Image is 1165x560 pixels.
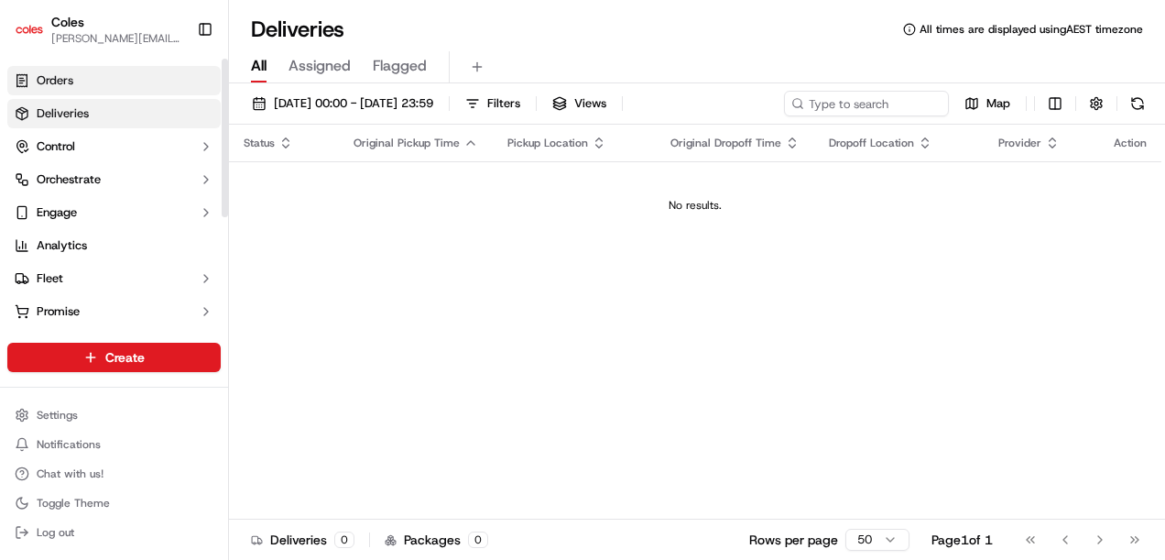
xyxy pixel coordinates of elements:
button: Chat with us! [7,461,221,487]
button: Orchestrate [7,165,221,194]
button: Toggle Theme [7,490,221,516]
input: Type to search [784,91,949,116]
input: Got a question? Start typing here... [48,117,330,137]
a: 📗Knowledge Base [11,258,147,291]
button: Start new chat [311,180,333,202]
button: Promise [7,297,221,326]
span: Settings [37,408,78,423]
span: Engage [37,204,77,221]
span: Log out [37,525,74,540]
span: Notifications [37,437,101,452]
button: Create [7,343,221,372]
button: Filters [457,91,528,116]
span: Promise [37,303,80,320]
a: Deliveries [7,99,221,128]
span: Fleet [37,270,63,287]
div: Packages [385,531,488,549]
button: Log out [7,520,221,545]
button: Coles [51,13,84,31]
div: Page 1 of 1 [931,531,993,549]
div: 0 [334,532,354,548]
div: Start new chat [62,174,300,192]
div: No results. [236,198,1154,213]
div: 0 [468,532,488,548]
p: Welcome 👋 [18,72,333,102]
span: Dropoff Location [829,136,914,150]
span: [DATE] 00:00 - [DATE] 23:59 [274,95,433,112]
span: API Documentation [173,265,294,283]
span: Deliveries [37,105,89,122]
span: Orchestrate [37,171,101,188]
button: Fleet [7,264,221,293]
button: ColesColes[PERSON_NAME][EMAIL_ADDRESS][PERSON_NAME][PERSON_NAME][DOMAIN_NAME] [7,7,190,51]
span: Views [574,95,606,112]
div: We're available if you need us! [62,192,232,207]
p: Rows per page [749,531,838,549]
button: Refresh [1125,91,1150,116]
span: Pickup Location [507,136,588,150]
span: Orders [37,72,73,89]
button: Map [956,91,1018,116]
span: Analytics [37,237,87,254]
a: Orders [7,66,221,95]
button: [PERSON_NAME][EMAIL_ADDRESS][PERSON_NAME][PERSON_NAME][DOMAIN_NAME] [51,31,182,46]
span: Map [986,95,1010,112]
span: Toggle Theme [37,496,110,511]
div: Deliveries [251,531,354,549]
div: 💻 [155,267,169,281]
div: 📗 [18,267,33,281]
span: Assigned [289,55,351,77]
span: All times are displayed using AEST timezone [920,22,1143,37]
button: Settings [7,402,221,428]
span: Control [37,138,75,155]
span: Chat with us! [37,467,103,481]
span: Filters [487,95,520,112]
a: 💻API Documentation [147,258,301,291]
button: Control [7,132,221,161]
span: Pylon [182,310,222,324]
h1: Deliveries [251,15,344,44]
span: Status [244,136,275,150]
div: Action [1114,136,1147,150]
a: Analytics [7,231,221,260]
img: Coles [15,15,44,44]
span: Original Dropoff Time [670,136,781,150]
span: Provider [998,136,1041,150]
a: Powered byPylon [129,309,222,324]
span: Create [105,348,145,367]
img: Nash [18,17,55,54]
img: 1736555255976-a54dd68f-1ca7-489b-9aae-adbdc363a1c4 [18,174,51,207]
button: [DATE] 00:00 - [DATE] 23:59 [244,91,441,116]
button: Engage [7,198,221,227]
button: Notifications [7,432,221,457]
span: All [251,55,267,77]
span: Knowledge Base [37,265,140,283]
span: Flagged [373,55,427,77]
button: Views [544,91,615,116]
span: Original Pickup Time [354,136,460,150]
